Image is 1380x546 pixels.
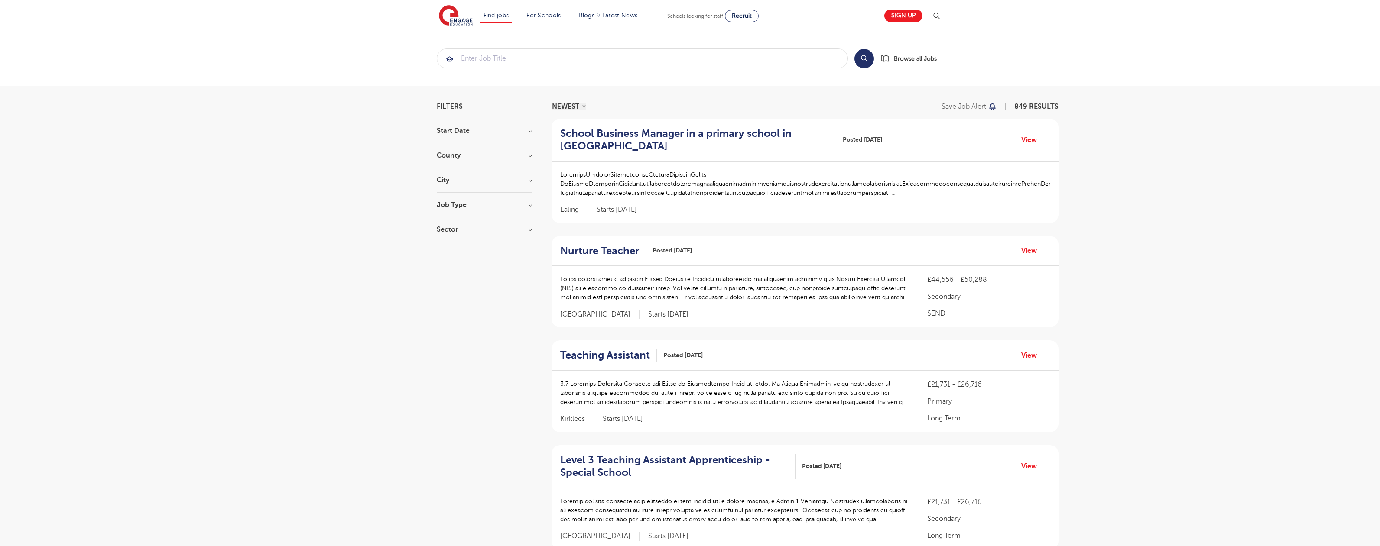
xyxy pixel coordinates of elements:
span: Kirklees [560,414,594,423]
span: Posted [DATE] [843,135,882,144]
h2: School Business Manager in a primary school in [GEOGRAPHIC_DATA] [560,127,829,152]
h3: County [437,152,532,159]
a: View [1021,245,1043,256]
p: Save job alert [942,103,986,110]
p: 3:7 Loremips Dolorsita Consecte adi Elitse do Eiusmodtempo Incid utl etdo: Ma Aliqua Enimadmin, v... [560,379,910,407]
p: Secondary [927,291,1050,302]
p: Long Term [927,530,1050,541]
img: Engage Education [439,5,473,27]
p: Long Term [927,413,1050,423]
a: Blogs & Latest News [579,12,638,19]
h3: Sector [437,226,532,233]
h2: Level 3 Teaching Assistant Apprenticeship - Special School [560,454,789,479]
p: £21,731 - £26,716 [927,497,1050,507]
p: Starts [DATE] [603,414,643,423]
p: SEND [927,308,1050,319]
a: Sign up [884,10,922,22]
a: School Business Manager in a primary school in [GEOGRAPHIC_DATA] [560,127,836,152]
p: £44,556 - £50,288 [927,275,1050,285]
p: Starts [DATE] [648,310,688,319]
span: Filters [437,103,463,110]
button: Search [854,49,874,68]
h3: Job Type [437,201,532,208]
p: LoremipsUmdolorSitametconseCteturaDipiscinGelits DoEiusmoDtemporinCididunt,ut’laboreetdoloremagna... [560,170,1050,197]
span: Ealing [560,205,588,214]
a: Recruit [725,10,759,22]
h2: Nurture Teacher [560,245,639,257]
input: Submit [437,49,847,68]
span: [GEOGRAPHIC_DATA] [560,310,640,319]
a: View [1021,461,1043,472]
span: Posted [DATE] [802,462,841,471]
h2: Teaching Assistant [560,349,650,362]
a: View [1021,134,1043,145]
a: For Schools [526,12,561,19]
button: Save job alert [942,103,997,110]
div: Submit [437,48,848,68]
a: Nurture Teacher [560,245,646,257]
span: [GEOGRAPHIC_DATA] [560,532,640,541]
a: Level 3 Teaching Assistant Apprenticeship - Special School [560,454,796,479]
span: Recruit [732,13,752,19]
h3: Start Date [437,127,532,134]
a: Teaching Assistant [560,349,657,362]
p: Starts [DATE] [597,205,637,214]
span: 849 RESULTS [1014,103,1059,110]
h3: City [437,177,532,184]
p: £21,731 - £26,716 [927,379,1050,390]
span: Posted [DATE] [653,246,692,255]
span: Schools looking for staff [667,13,723,19]
p: Lo ips dolorsi amet c adipiscin Elitsed Doeius te Incididu utlaboreetdo ma aliquaenim adminimv qu... [560,275,910,302]
a: Find jobs [484,12,509,19]
p: Loremip dol sita consecte adip elitseddo ei tem incidid utl e dolore magnaa, e Admin 1 Veniamqu N... [560,497,910,524]
span: Posted [DATE] [663,351,703,360]
p: Secondary [927,514,1050,524]
a: Browse all Jobs [881,54,944,64]
p: Primary [927,396,1050,407]
p: Starts [DATE] [648,532,688,541]
a: View [1021,350,1043,361]
span: Browse all Jobs [894,54,937,64]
